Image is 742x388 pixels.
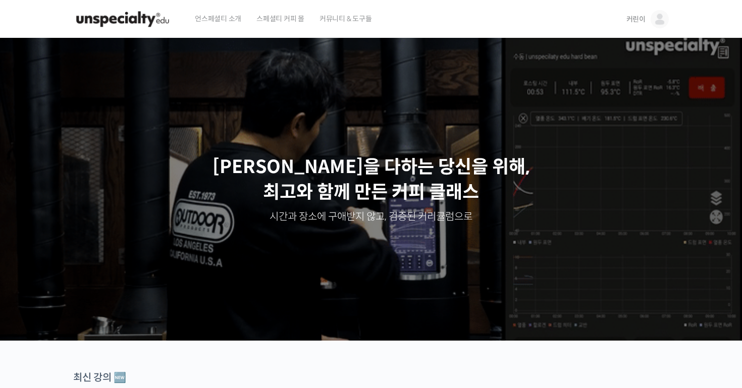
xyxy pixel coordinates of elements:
[626,15,646,24] span: 커린이
[73,371,669,384] div: 최신 강의 🆕
[10,210,732,224] p: 시간과 장소에 구애받지 않고, 검증된 커리큘럼으로
[10,154,732,205] p: [PERSON_NAME]을 다하는 당신을 위해, 최고와 함께 만든 커피 클래스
